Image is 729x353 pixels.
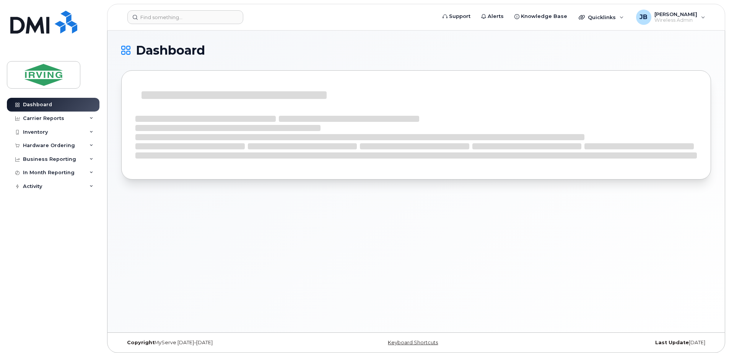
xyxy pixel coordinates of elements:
a: Keyboard Shortcuts [388,340,438,345]
div: [DATE] [514,340,711,346]
strong: Last Update [655,340,689,345]
strong: Copyright [127,340,155,345]
div: MyServe [DATE]–[DATE] [121,340,318,346]
span: Dashboard [136,45,205,56]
